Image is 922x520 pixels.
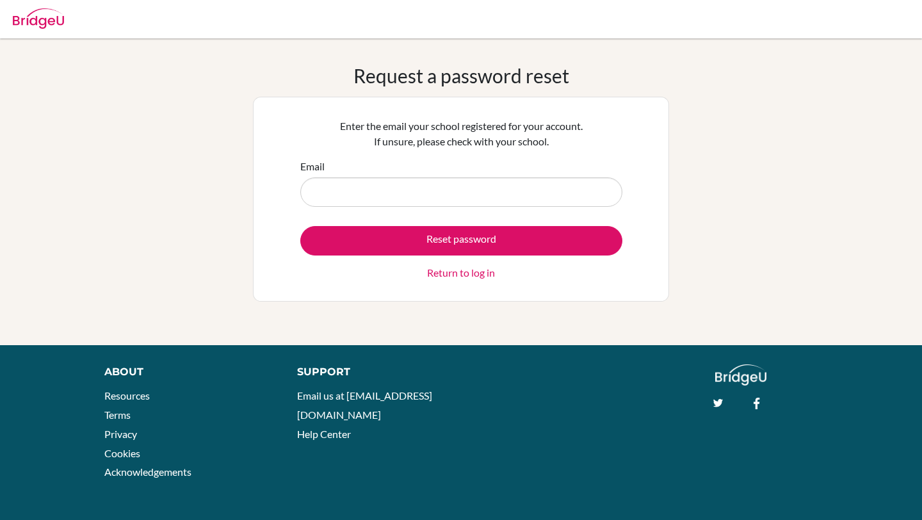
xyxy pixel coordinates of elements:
[104,409,131,421] a: Terms
[104,466,191,478] a: Acknowledgements
[300,159,325,174] label: Email
[297,389,432,421] a: Email us at [EMAIL_ADDRESS][DOMAIN_NAME]
[427,265,495,280] a: Return to log in
[297,428,351,440] a: Help Center
[104,364,268,380] div: About
[13,8,64,29] img: Bridge-U
[104,428,137,440] a: Privacy
[715,364,767,386] img: logo_white@2x-f4f0deed5e89b7ecb1c2cc34c3e3d731f90f0f143d5ea2071677605dd97b5244.png
[300,118,622,149] p: Enter the email your school registered for your account. If unsure, please check with your school.
[353,64,569,87] h1: Request a password reset
[300,226,622,256] button: Reset password
[297,364,448,380] div: Support
[104,389,150,402] a: Resources
[104,447,140,459] a: Cookies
